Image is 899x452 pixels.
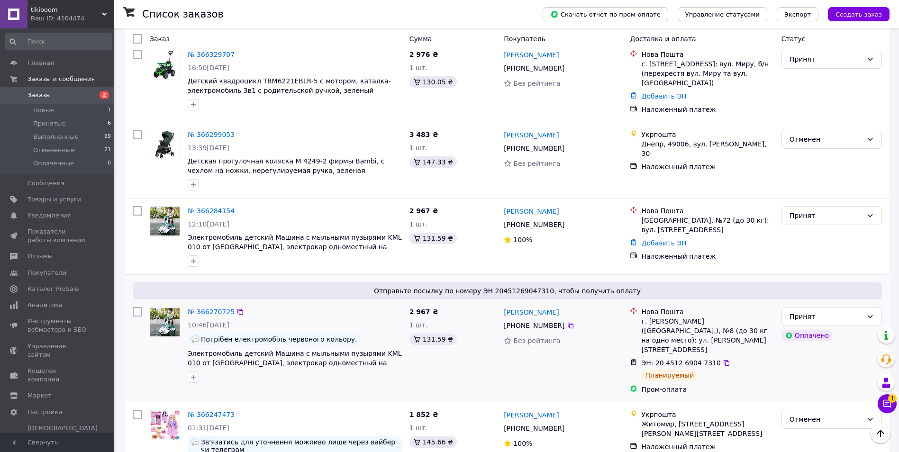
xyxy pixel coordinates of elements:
span: 1 шт. [409,321,428,329]
span: Отмененные [33,146,74,154]
span: Новые [33,106,54,115]
span: 10:46[DATE] [188,321,229,329]
span: Заказы и сообщения [27,75,95,83]
span: 1 шт. [409,144,428,152]
a: [PERSON_NAME] [504,50,559,60]
img: :speech_balloon: [191,335,199,343]
span: Выполненные [33,133,79,141]
div: Нова Пошта [641,50,773,59]
button: Скачать отчет по пром-оплате [543,7,668,21]
img: Фото товару [150,50,180,80]
img: Фото товару [150,130,180,160]
button: Создать заказ [828,7,890,21]
span: 1 шт. [409,64,428,72]
span: 100% [513,236,532,244]
span: Отправьте посылку по номеру ЭН 20451269047310, чтобы получить оплату [136,286,878,296]
span: 0 [108,159,111,168]
span: 01:31[DATE] [188,424,229,432]
span: Без рейтинга [513,80,560,87]
span: 1 шт. [409,424,428,432]
span: 1 [108,106,111,115]
a: [PERSON_NAME] [504,307,559,317]
span: Экспорт [784,11,811,18]
span: Маркет [27,391,52,400]
span: Аналитика [27,301,63,309]
a: Детский квадроцикл TBM6221EBLR-5 с мотором, каталка-электромобиль 3в1 с родительской ручкой, зеленый [188,77,391,94]
button: Управление статусами [678,7,767,21]
span: Уведомления [27,211,71,220]
a: [PERSON_NAME] [504,207,559,216]
div: [PHONE_NUMBER] [502,142,566,155]
h1: Список заказов [142,9,224,20]
div: 147.33 ₴ [409,156,457,168]
img: Фото товару [150,308,180,336]
div: Пром-оплата [641,385,773,394]
div: [PHONE_NUMBER] [502,62,566,75]
span: tikiboom [31,6,102,14]
a: Электромобиль детский Машина с мыльными пузырями KML 010 от [GEOGRAPHIC_DATA], электрокар одномес... [188,350,402,376]
span: Оплаченные [33,159,74,168]
a: Создать заказ [818,10,890,18]
span: 6 [108,119,111,128]
span: Без рейтинга [513,337,560,344]
div: Принят [790,311,863,322]
span: Принятые [33,119,66,128]
div: [GEOGRAPHIC_DATA], №72 (до 30 кг): вул. [STREET_ADDRESS] [641,216,773,235]
div: Отменен [790,134,863,145]
div: Нова Пошта [641,307,773,316]
a: Добавить ЭН [641,239,686,247]
div: [PHONE_NUMBER] [502,319,566,332]
div: [PHONE_NUMBER] [502,218,566,231]
a: Добавить ЭН [641,92,686,100]
a: Фото товару [150,206,180,236]
span: Кошелек компании [27,367,88,384]
div: Ваш ID: 4104474 [31,14,114,23]
span: Заказы [27,91,51,99]
span: 2 967 ₴ [409,207,438,215]
a: № 366270725 [188,308,235,316]
a: Электромобиль детский Машина с мыльными пузырями KML 010 от [GEOGRAPHIC_DATA], электрокар одномес... [188,234,402,260]
span: Управление статусами [685,11,760,18]
span: Заказ [150,35,170,43]
span: Отзывы [27,252,53,261]
img: Фото товару [150,410,180,440]
div: Днепр, 49006, вул. [PERSON_NAME], 30 [641,139,773,158]
span: 69 [104,133,111,141]
a: Детская прогулочная коляска M 4249-2 фирмы Bambi, с чехлом на ножки, нерегулируемая ручка, зеленая [188,157,384,174]
span: Сумма [409,35,432,43]
div: 130.05 ₴ [409,76,457,88]
span: 21 [104,146,111,154]
span: 100% [513,440,532,447]
a: № 366247473 [188,411,235,418]
span: 16:50[DATE] [188,64,229,72]
span: Инструменты вебмастера и SEO [27,317,88,334]
div: 131.59 ₴ [409,233,457,244]
span: Скачать отчет по пром-оплате [550,10,661,18]
span: Товары и услуги [27,195,81,204]
span: 2 976 ₴ [409,51,438,58]
span: Покупатели [27,269,66,277]
button: Экспорт [777,7,818,21]
span: Создать заказ [835,11,882,18]
span: 13:39[DATE] [188,144,229,152]
span: Управление сайтом [27,342,88,359]
span: 12:10[DATE] [188,220,229,228]
span: 2 [100,91,109,99]
span: Каталог ProSale [27,285,79,293]
div: Наложенный платеж [641,252,773,261]
div: [PHONE_NUMBER] [502,422,566,435]
span: [DEMOGRAPHIC_DATA] и счета [27,424,98,450]
span: Потрібен електромобіль червоного кольору. [201,335,357,343]
input: Поиск [5,33,112,50]
span: ЭН: 20 4512 6904 7310 [641,359,721,367]
div: Наложенный платеж [641,162,773,172]
div: Принят [790,210,863,221]
span: 2 967 ₴ [409,308,438,316]
a: № 366284154 [188,207,235,215]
